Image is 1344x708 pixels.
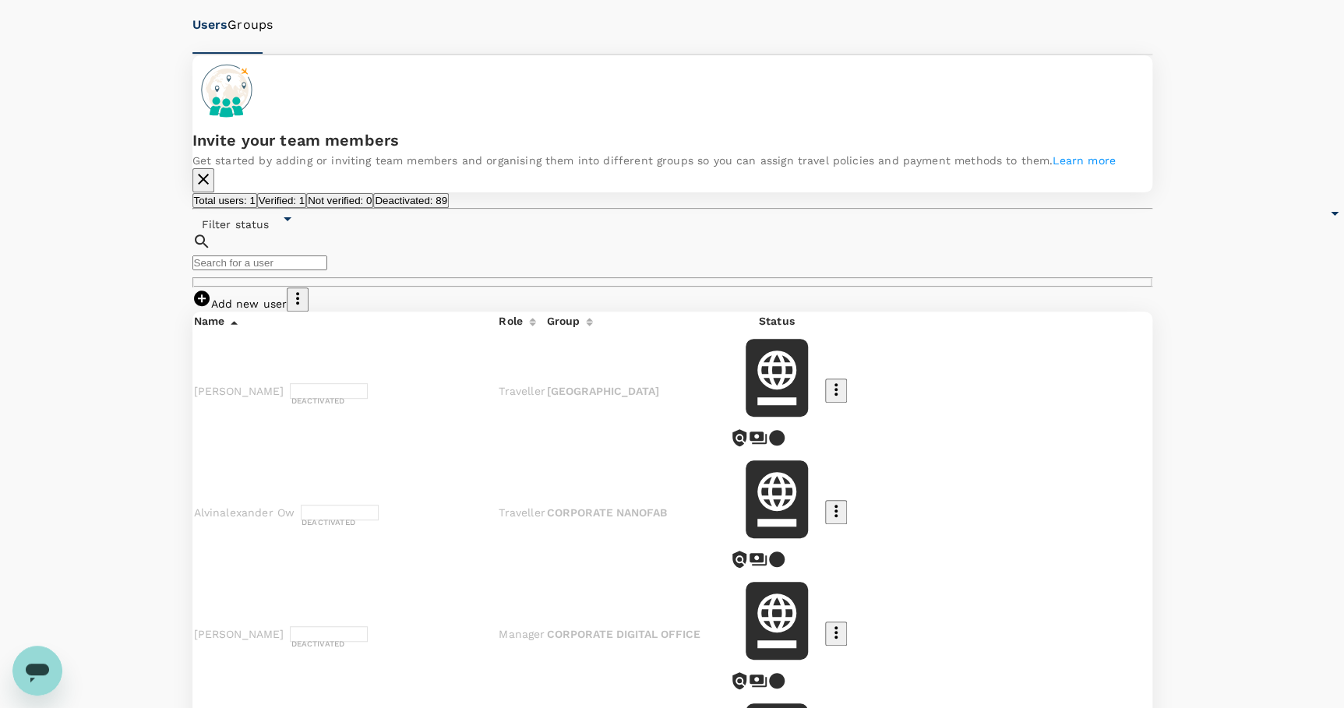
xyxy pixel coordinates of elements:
[192,210,1152,232] div: Filter status
[192,193,257,208] button: Total users: 1
[257,193,306,208] button: Verified: 1
[12,646,62,696] iframe: Button to launch messaging window, conversation in progress
[194,383,284,399] span: [PERSON_NAME]
[541,307,580,329] div: Group
[192,16,228,34] a: Users
[306,193,373,208] button: Not verified: 0
[192,298,287,310] a: Add new user
[194,626,284,642] span: [PERSON_NAME]
[188,307,225,329] div: Name
[228,16,273,34] a: Groups
[291,395,367,407] p: Deactivated
[291,638,367,650] p: Deactivated
[192,255,327,270] input: Search for a user
[499,628,545,640] span: Manager
[194,505,295,520] span: Alvinalexander Ow
[192,128,1152,153] h6: Invite your team members
[192,55,261,124] img: onboarding-banner
[492,307,523,329] div: Role
[192,218,279,231] span: Filter status
[373,193,449,208] button: Deactivated: 89
[499,506,545,519] span: Traveller
[1053,154,1116,167] a: Learn more
[302,516,378,528] p: Deactivated
[499,385,545,397] span: Traveller
[730,313,824,329] th: Status
[192,168,214,192] button: close
[192,153,1152,168] p: Get started by adding or inviting team members and organising them into different groups so you c...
